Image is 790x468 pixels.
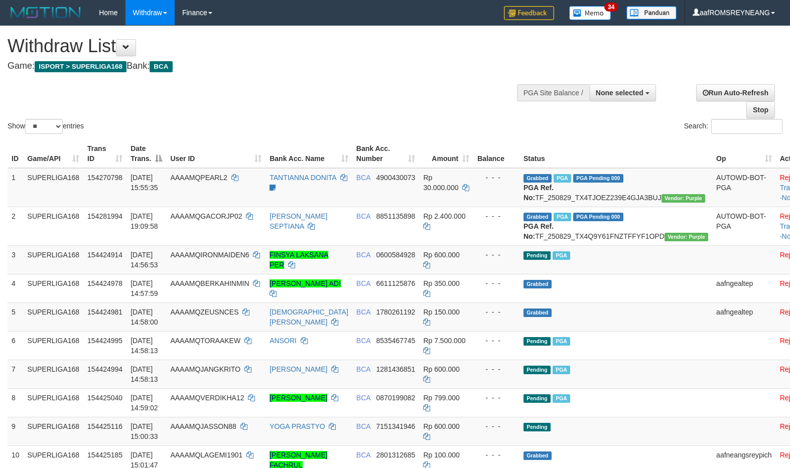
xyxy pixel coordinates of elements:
[24,417,84,445] td: SUPERLIGA168
[477,250,515,260] div: - - -
[170,394,244,402] span: AAAAMQVERDIKHA12
[573,213,623,221] span: PGA Pending
[170,251,249,259] span: AAAAMQIRONMAIDEN6
[356,337,370,345] span: BCA
[477,364,515,374] div: - - -
[376,174,416,182] span: Copy 4900430073 to clipboard
[477,173,515,183] div: - - -
[696,84,775,101] a: Run Auto-Refresh
[35,61,126,72] span: ISPORT > SUPERLIGA168
[126,139,166,168] th: Date Trans.: activate to sort column descending
[423,394,459,402] span: Rp 799.000
[8,245,24,274] td: 3
[270,251,328,269] a: FINSYA LAKSANA PER
[8,331,24,360] td: 6
[130,251,158,269] span: [DATE] 14:56:53
[712,302,776,331] td: aafngealtep
[523,213,552,221] span: Grabbed
[596,89,643,97] span: None selected
[423,422,459,430] span: Rp 600.000
[170,174,227,182] span: AAAAMQPEARL2
[270,394,327,402] a: [PERSON_NAME]
[523,174,552,183] span: Grabbed
[662,194,705,203] span: Vendor URL: https://trx4.1velocity.biz
[8,274,24,302] td: 4
[473,139,519,168] th: Balance
[270,337,297,345] a: ANSORI
[266,139,352,168] th: Bank Acc. Name: activate to sort column ascending
[746,101,775,118] a: Stop
[130,174,158,192] span: [DATE] 15:55:35
[270,365,327,373] a: [PERSON_NAME]
[477,278,515,288] div: - - -
[130,422,158,440] span: [DATE] 15:00:33
[24,302,84,331] td: SUPERLIGA168
[24,139,84,168] th: Game/API: activate to sort column ascending
[423,365,459,373] span: Rp 600.000
[356,365,370,373] span: BCA
[24,274,84,302] td: SUPERLIGA168
[8,5,84,20] img: MOTION_logo.png
[356,279,370,287] span: BCA
[423,308,459,316] span: Rp 150.000
[519,207,712,245] td: TF_250829_TX4Q9Y61FNZTFFYF1OPD
[684,119,782,134] label: Search:
[523,222,554,240] b: PGA Ref. No:
[130,308,158,326] span: [DATE] 14:58:00
[523,184,554,202] b: PGA Ref. No:
[477,421,515,431] div: - - -
[477,450,515,460] div: - - -
[523,423,551,431] span: Pending
[711,119,782,134] input: Search:
[8,360,24,388] td: 7
[477,307,515,317] div: - - -
[270,212,327,230] a: [PERSON_NAME] SEPTIANA
[87,212,122,220] span: 154281994
[519,139,712,168] th: Status
[8,119,84,134] label: Show entries
[554,213,571,221] span: Marked by aafnonsreyleab
[8,139,24,168] th: ID
[356,422,370,430] span: BCA
[423,174,458,192] span: Rp 30.000.000
[170,279,249,287] span: AAAAMQBERKAHINMIN
[130,394,158,412] span: [DATE] 14:59:02
[376,422,416,430] span: Copy 7151341946 to clipboard
[130,212,158,230] span: [DATE] 19:09:58
[569,6,611,20] img: Button%20Memo.svg
[270,308,348,326] a: [DEMOGRAPHIC_DATA][PERSON_NAME]
[553,251,570,260] span: Marked by aafsoycanthlai
[25,119,63,134] select: Showentries
[356,394,370,402] span: BCA
[376,394,416,402] span: Copy 0870199082 to clipboard
[504,6,554,20] img: Feedback.jpg
[87,279,122,287] span: 154424978
[376,451,416,459] span: Copy 2801312685 to clipboard
[83,139,126,168] th: Trans ID: activate to sort column ascending
[24,360,84,388] td: SUPERLIGA168
[553,394,570,403] span: Marked by aafsoycanthlai
[554,174,571,183] span: Marked by aafmaleo
[712,274,776,302] td: aafngealtep
[150,61,172,72] span: BCA
[423,279,459,287] span: Rp 350.000
[270,279,341,287] a: [PERSON_NAME] ADI
[523,280,552,288] span: Grabbed
[376,308,416,316] span: Copy 1780261192 to clipboard
[376,279,416,287] span: Copy 6611125876 to clipboard
[523,366,551,374] span: Pending
[376,365,416,373] span: Copy 1281436851 to clipboard
[423,251,459,259] span: Rp 600.000
[604,3,618,12] span: 34
[376,337,416,345] span: Copy 8535467745 to clipboard
[376,212,416,220] span: Copy 8851135898 to clipboard
[24,168,84,207] td: SUPERLIGA168
[356,308,370,316] span: BCA
[523,308,552,317] span: Grabbed
[712,139,776,168] th: Op: activate to sort column ascending
[553,366,570,374] span: Marked by aafsoycanthlai
[553,337,570,346] span: Marked by aafsoycanthlai
[356,451,370,459] span: BCA
[419,139,473,168] th: Amount: activate to sort column ascending
[477,336,515,346] div: - - -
